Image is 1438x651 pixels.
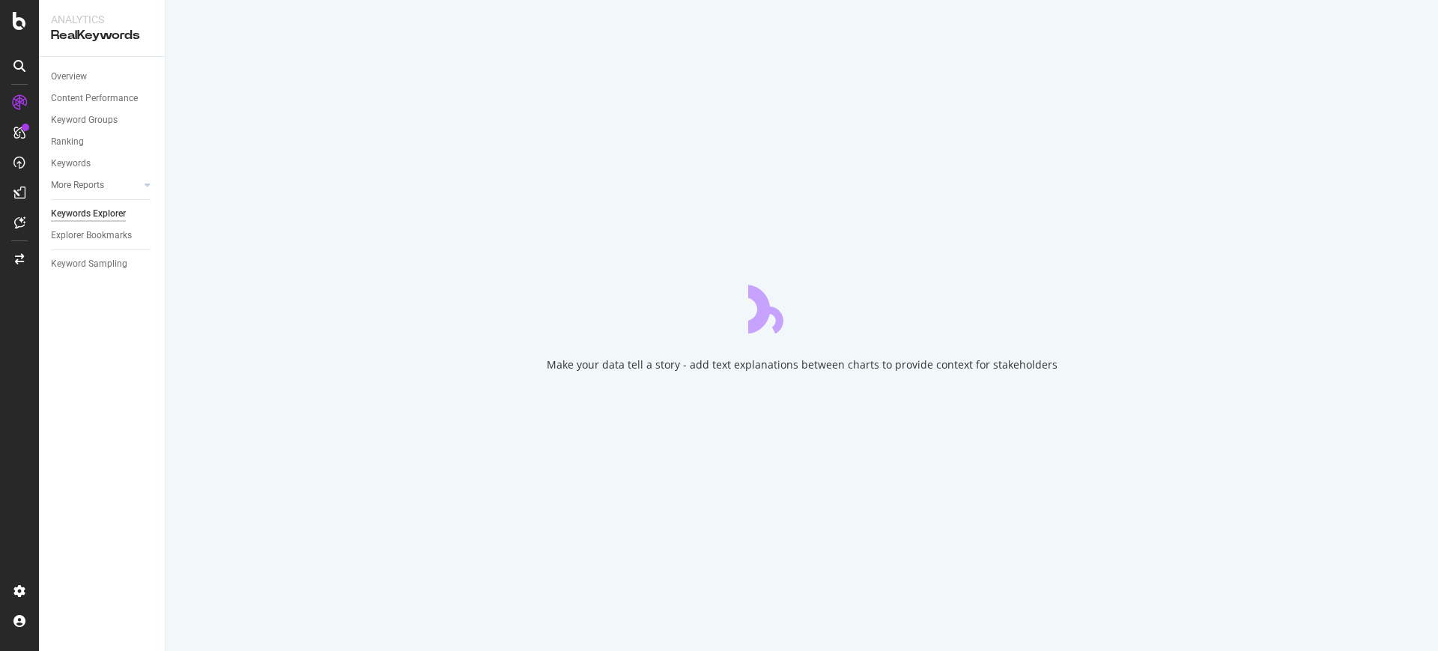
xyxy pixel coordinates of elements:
a: Keyword Sampling [51,256,155,272]
a: Explorer Bookmarks [51,228,155,243]
div: Keyword Sampling [51,256,127,272]
a: Content Performance [51,91,155,106]
a: Keyword Groups [51,112,155,128]
a: Keywords Explorer [51,206,155,222]
div: Ranking [51,134,84,150]
div: RealKeywords [51,27,154,44]
div: Content Performance [51,91,138,106]
a: Overview [51,69,155,85]
a: Keywords [51,156,155,172]
div: More Reports [51,178,104,193]
div: animation [748,279,856,333]
div: Keyword Groups [51,112,118,128]
div: Keywords [51,156,91,172]
div: Explorer Bookmarks [51,228,132,243]
a: Ranking [51,134,155,150]
a: More Reports [51,178,140,193]
div: Keywords Explorer [51,206,126,222]
div: Overview [51,69,87,85]
div: Analytics [51,12,154,27]
div: Make your data tell a story - add text explanations between charts to provide context for stakeho... [547,357,1058,372]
